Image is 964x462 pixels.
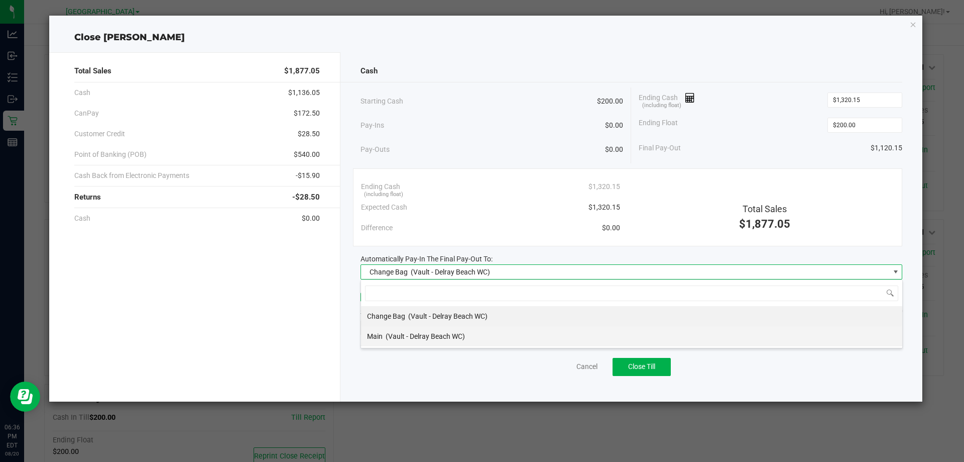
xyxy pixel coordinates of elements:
span: CanPay [74,108,99,119]
span: Cash [74,87,90,98]
span: $1,877.05 [284,65,320,77]
span: $540.00 [294,149,320,160]
span: Starting Cash [360,96,403,107]
span: Change Bag [367,312,405,320]
span: Expected Cash [361,202,407,213]
span: (Vault - Delray Beach WC) [386,332,465,340]
span: Customer Credit [74,129,125,139]
a: Cancel [576,361,597,372]
span: (Vault - Delray Beach WC) [411,268,490,276]
span: $0.00 [602,223,620,233]
span: $200.00 [597,96,623,107]
button: Close Till [613,358,671,376]
span: $1,120.15 [871,143,902,153]
span: Ending Cash [639,93,695,108]
span: Close Till [628,362,655,371]
span: $1,877.05 [739,218,790,230]
span: -$15.90 [296,170,320,181]
span: Pay-Ins [360,120,384,131]
span: $1,136.05 [288,87,320,98]
span: Final Pay-Out [639,143,681,153]
span: (including float) [642,102,681,110]
span: $0.00 [302,213,320,224]
span: Total Sales [743,204,787,214]
span: Ending Cash [361,181,400,192]
span: Ending Float [639,118,678,133]
span: Total Sales [74,65,111,77]
span: Cash Back from Electronic Payments [74,170,189,181]
span: Automatically Pay-In The Final Pay-Out To: [360,255,493,263]
div: Close [PERSON_NAME] [49,31,923,44]
span: Main [367,332,383,340]
span: $28.50 [298,129,320,139]
span: $1,320.15 [588,181,620,192]
span: $1,320.15 [588,202,620,213]
span: Change Bag [370,268,408,276]
span: Difference [361,223,393,233]
span: -$28.50 [292,192,320,203]
span: (Vault - Delray Beach WC) [408,312,488,320]
span: Point of Banking (POB) [74,149,147,160]
span: $172.50 [294,108,320,119]
iframe: Resource center [10,382,40,412]
div: Returns [74,187,320,208]
span: Cash [74,213,90,224]
span: $0.00 [605,144,623,155]
span: $0.00 [605,120,623,131]
span: Cash [360,65,378,77]
span: Pay-Outs [360,144,390,155]
span: (including float) [364,191,403,199]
